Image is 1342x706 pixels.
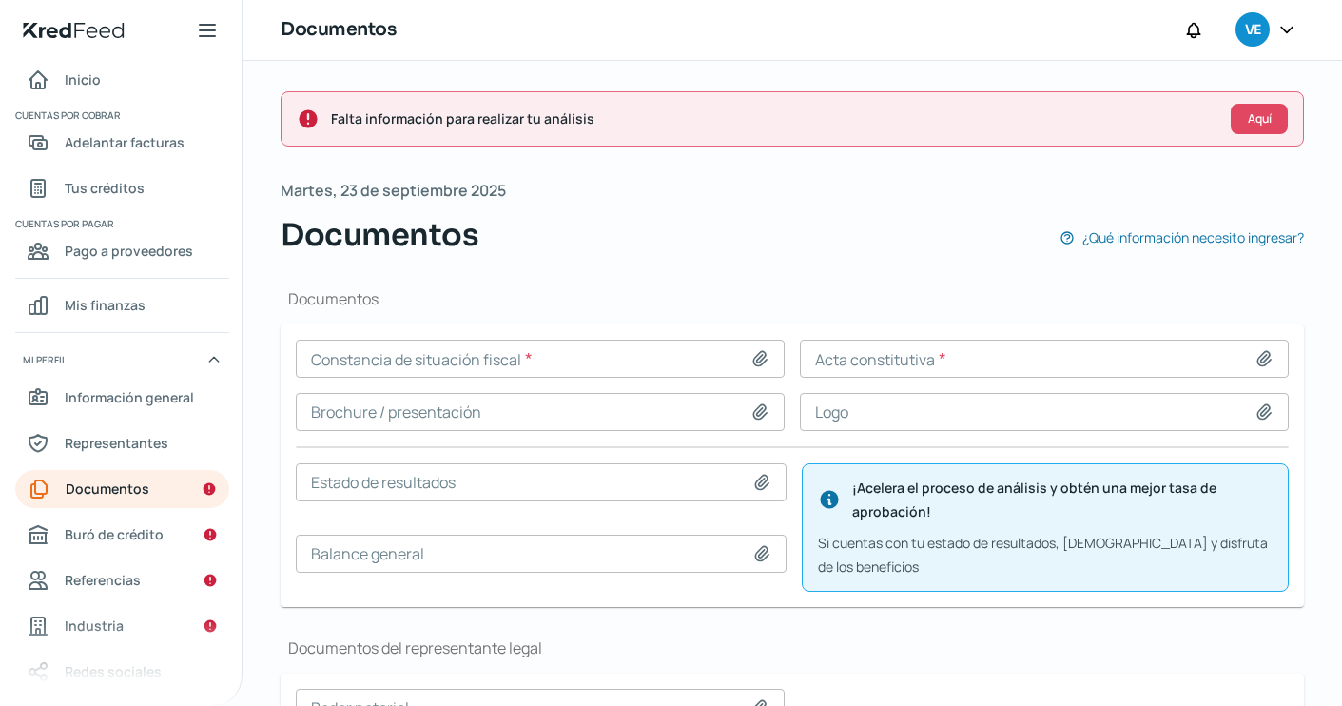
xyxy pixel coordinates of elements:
span: Tus créditos [65,176,145,200]
span: Martes, 23 de septiembre 2025 [281,177,506,205]
a: Adelantar facturas [15,124,229,162]
span: Pago a proveedores [65,239,193,263]
a: Buró de crédito [15,516,229,554]
span: Inicio [65,68,101,91]
span: Documentos [281,212,478,258]
h1: Documentos [281,288,1304,309]
span: VE [1245,19,1260,42]
a: Industria [15,607,229,645]
h1: Documentos [281,16,396,44]
a: Referencias [15,561,229,599]
span: Aquí [1248,113,1272,125]
span: Mis finanzas [65,293,146,317]
span: ¡Acelera el proceso de análisis y obtén una mejor tasa de aprobación! [852,476,1273,523]
a: Información general [15,379,229,417]
span: Documentos [66,477,149,500]
span: Industria [65,614,124,637]
span: Información general [65,385,194,409]
h1: Documentos del representante legal [281,637,1304,658]
span: Cuentas por pagar [15,215,226,232]
a: Redes sociales [15,653,229,691]
a: Pago a proveedores [15,232,229,270]
span: Falta información para realizar tu análisis [331,107,1216,130]
button: Aquí [1231,104,1288,134]
a: Documentos [15,470,229,508]
a: Tus créditos [15,169,229,207]
span: Mi perfil [23,351,67,368]
a: Representantes [15,424,229,462]
span: Buró de crédito [65,522,164,546]
span: ¿Qué información necesito ingresar? [1082,226,1304,249]
span: Cuentas por cobrar [15,107,226,124]
a: Mis finanzas [15,286,229,324]
span: Referencias [65,568,141,592]
span: Si cuentas con tu estado de resultados, [DEMOGRAPHIC_DATA] y disfruta de los beneficios [818,534,1268,576]
span: Redes sociales [65,659,162,683]
span: Adelantar facturas [65,130,185,154]
a: Inicio [15,61,229,99]
span: Representantes [65,431,168,455]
